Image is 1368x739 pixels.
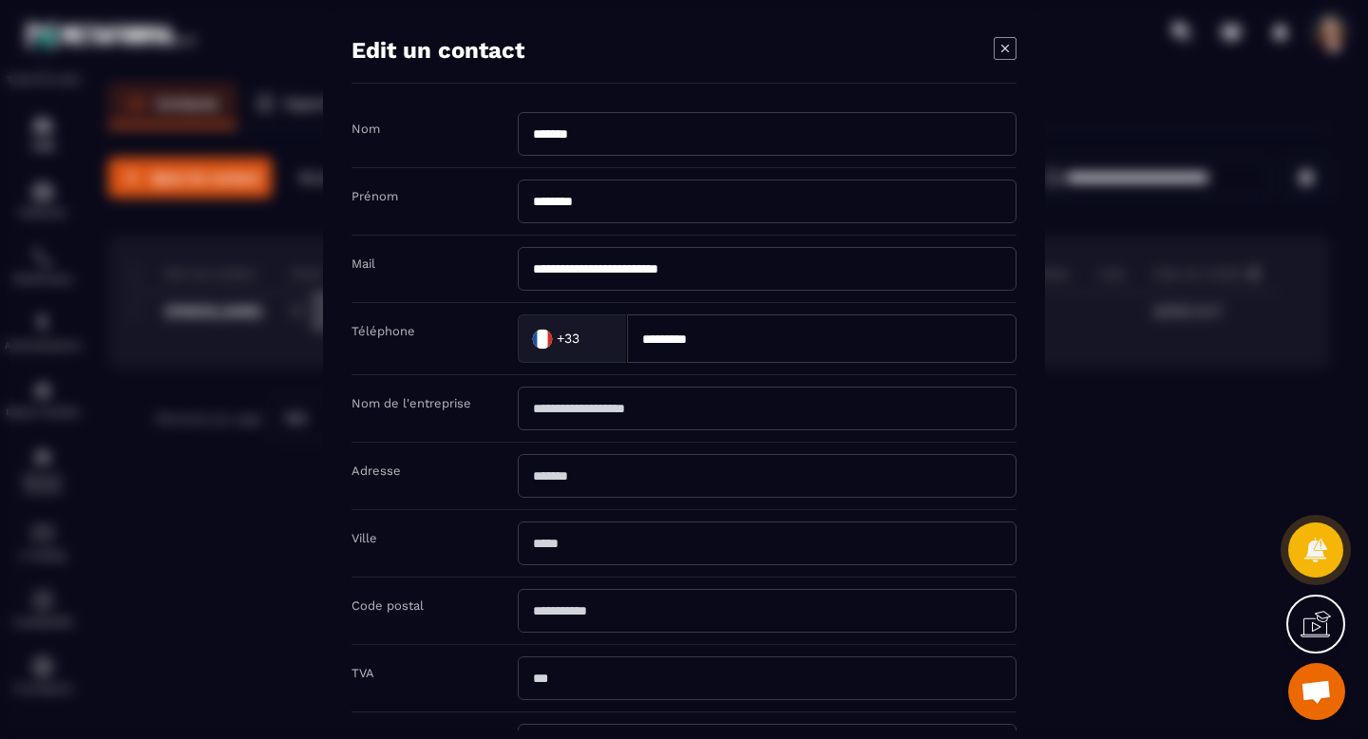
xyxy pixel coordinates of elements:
[1288,663,1345,720] a: Ouvrir le chat
[351,396,471,410] label: Nom de l'entreprise
[351,666,374,680] label: TVA
[351,598,424,613] label: Code postal
[583,324,607,352] input: Search for option
[557,330,579,349] span: +33
[351,189,398,203] label: Prénom
[518,314,627,363] div: Search for option
[351,531,377,545] label: Ville
[523,319,561,357] img: Country Flag
[351,256,375,271] label: Mail
[351,324,415,338] label: Téléphone
[351,464,401,478] label: Adresse
[351,37,524,64] h4: Edit un contact
[351,122,380,136] label: Nom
